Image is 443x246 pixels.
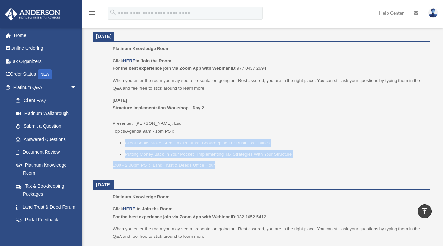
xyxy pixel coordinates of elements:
img: Anderson Advisors Platinum Portal [3,8,62,21]
span: Platinum Knowledge Room [113,194,170,199]
a: Client FAQ [9,94,87,107]
b: Structure Implementation Workshop - Day 2 [113,105,204,110]
p: 1:00 - 2:00pm PST: Land Trust & Deeds Office Hour [113,161,425,169]
span: Platinum Knowledge Room [113,46,170,51]
p: 932 1652 5412 [113,205,425,220]
b: to Join the Room [137,206,173,211]
img: User Pic [428,8,438,18]
a: Order StatusNEW [5,68,87,81]
a: Tax Organizers [5,55,87,68]
a: Platinum Q&Aarrow_drop_down [5,81,87,94]
div: NEW [38,69,52,79]
span: [DATE] [96,182,112,187]
a: menu [88,11,96,17]
i: vertical_align_top [421,207,429,215]
u: [DATE] [113,98,127,103]
p: Presenter: [PERSON_NAME], Esq. Topics/Agenda 9am - 1pm PST: [113,96,425,135]
span: arrow_drop_down [70,81,83,94]
a: Answered Questions [9,133,87,146]
a: Home [5,29,87,42]
p: When you enter the room you may see a presentation going on. Rest assured, you are in the right p... [113,225,425,240]
a: Land Trust & Deed Forum [9,200,87,214]
b: Click to Join the Room [113,58,171,63]
b: Click [113,206,137,211]
b: For the best experience join via Zoom App with Webinar ID: [113,214,237,219]
a: vertical_align_top [418,204,432,218]
li: Putting Money Back In Your Pocket: Implementing Tax Strategies With Your Structure [125,150,425,158]
a: Portal Feedback [9,214,87,227]
li: Great Books Make Great Tax Returns: Bookkeeping For Business Entities [125,139,425,147]
a: Document Review [9,146,87,159]
i: menu [88,9,96,17]
a: Platinum Walkthrough [9,107,87,120]
a: Submit a Question [9,120,87,133]
a: Online Ordering [5,42,87,55]
span: [DATE] [96,34,112,39]
i: search [109,9,117,16]
a: Platinum Knowledge Room [9,159,83,180]
b: For the best experience join via Zoom App with Webinar ID: [113,66,237,71]
p: 977 0437 2694 [113,57,425,72]
p: When you enter the room you may see a presentation going on. Rest assured, you are in the right p... [113,77,425,92]
a: HERE [123,58,135,63]
a: Tax & Bookkeeping Packages [9,180,87,200]
a: HERE [123,206,135,211]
